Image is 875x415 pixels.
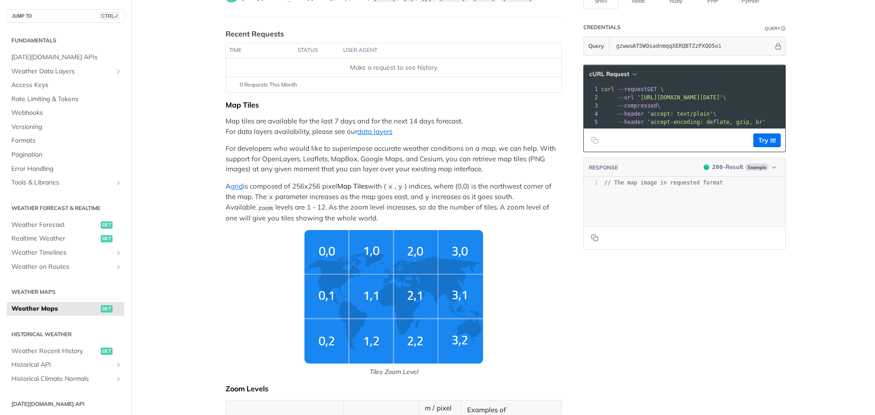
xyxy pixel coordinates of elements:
[11,262,113,272] span: Weather on Routes
[7,51,124,64] a: [DATE][DOMAIN_NAME] APIs
[583,24,621,31] div: Credentials
[388,184,392,190] span: x
[601,94,726,101] span: \
[11,150,122,159] span: Pagination
[7,372,124,386] a: Historical Climate NormalsShow subpages for Historical Climate Normals
[753,133,781,147] button: Try It!
[7,148,124,162] a: Pagination
[101,221,113,229] span: get
[601,86,664,92] span: GET \
[226,384,562,393] div: Zoom Levels
[11,67,113,76] span: Weather Data Layers
[7,302,124,316] a: Weather Mapsget
[584,85,599,93] div: 1
[101,348,113,355] span: get
[115,249,122,256] button: Show subpages for Weather Timelines
[226,181,562,223] p: A is composed of 256x256 pixel with ( , ) indices, where (0,0) is the northwest corner of the map...
[7,65,124,78] a: Weather Data LayersShow subpages for Weather Data Layers
[604,179,723,186] span: // The map image in requested format
[704,164,709,170] span: 200
[337,182,368,190] strong: Map Tiles
[7,106,124,120] a: Webhooks
[781,26,786,31] i: Information
[618,111,644,117] span: --header
[11,178,113,187] span: Tools & Libraries
[425,194,429,201] span: y
[7,134,124,148] a: Formats
[115,179,122,186] button: Show subpages for Tools & Libraries
[11,234,98,243] span: Realtime Weather
[7,162,124,176] a: Error Handling
[588,163,618,172] button: RESPONSE
[101,305,113,313] span: get
[712,163,743,172] div: - Result
[7,232,124,246] a: Realtime Weatherget
[618,94,634,101] span: --url
[11,220,98,230] span: Weather Forecast
[11,136,122,145] span: Formats
[588,133,601,147] button: Copy to clipboard
[7,120,124,134] a: Versioning
[7,204,124,212] h2: Weather Forecast & realtime
[240,81,297,89] span: 0 Requests This Month
[11,53,122,62] span: [DATE][DOMAIN_NAME] APIs
[11,347,98,356] span: Weather Recent History
[7,92,124,106] a: Rate Limiting & Tokens
[11,374,113,384] span: Historical Climate Normals
[612,37,773,55] input: apikey
[398,184,402,190] span: y
[584,93,599,102] div: 2
[11,95,122,104] span: Rate Limiting & Tokens
[11,123,122,132] span: Versioning
[699,163,781,172] button: 200200-ResultExample
[637,94,723,101] span: '[URL][DOMAIN_NAME][DATE]'
[618,119,644,125] span: --header
[7,36,124,45] h2: Fundamentals
[7,9,124,23] button: JUMP TOCTRL-/
[7,246,124,260] a: Weather TimelinesShow subpages for Weather Timelines
[11,360,113,369] span: Historical API
[773,41,783,51] button: Hide
[647,111,713,117] span: 'accept: text/plain'
[7,358,124,372] a: Historical APIShow subpages for Historical API
[584,102,599,110] div: 3
[340,43,543,58] th: user agent
[258,205,273,211] span: zoom
[226,43,294,58] th: time
[115,263,122,271] button: Show subpages for Weather on Routes
[11,108,122,118] span: Webhooks
[226,143,562,174] p: For developers who would like to superimpose accurate weather conditions on a map, we can help. W...
[11,248,113,257] span: Weather Timelines
[115,375,122,383] button: Show subpages for Historical Climate Normals
[269,194,273,201] span: x
[226,230,562,377] span: Tiles Zoom Level
[601,102,660,109] span: \
[357,127,392,136] a: data layers
[712,164,723,170] span: 200
[7,260,124,274] a: Weather on RoutesShow subpages for Weather on Routes
[584,37,609,55] button: Query
[11,164,122,174] span: Error Handling
[7,176,124,190] a: Tools & LibrariesShow subpages for Tools & Libraries
[588,42,604,50] span: Query
[101,235,113,242] span: get
[765,25,780,32] div: Query
[584,118,599,126] div: 5
[618,102,657,109] span: --compressed
[99,12,119,20] span: CTRL-/
[7,400,124,408] h2: [DATE][DOMAIN_NAME] API
[601,86,614,92] span: curl
[584,110,599,118] div: 4
[584,179,598,187] div: 1
[115,68,122,75] button: Show subpages for Weather Data Layers
[647,119,766,125] span: 'accept-encoding: deflate, gzip, br'
[7,288,124,296] h2: Weather Maps
[226,100,562,109] div: Map Tiles
[7,330,124,338] h2: Historical Weather
[586,70,639,79] button: cURL Request
[745,164,769,171] span: Example
[7,218,124,232] a: Weather Forecastget
[7,78,124,92] a: Access Keys
[304,230,483,364] img: weather-grid-map.png
[589,70,629,78] span: cURL Request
